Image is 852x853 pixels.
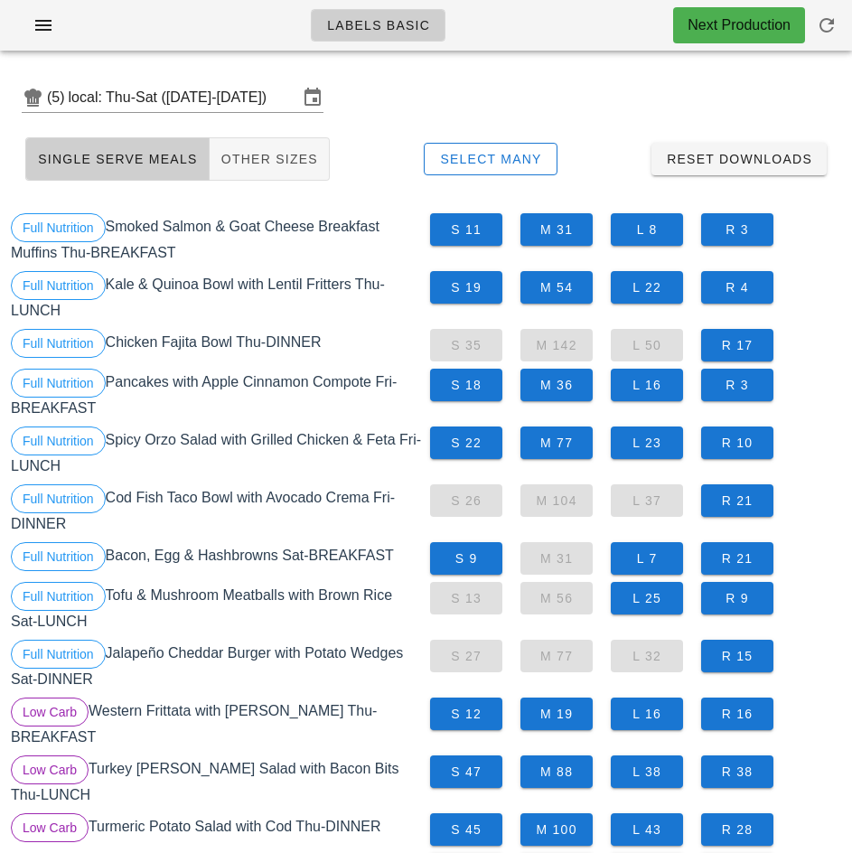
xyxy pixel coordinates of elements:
[716,649,759,663] span: R 15
[611,755,683,788] button: L 38
[7,481,426,539] div: Cod Fish Taco Bowl with Avocado Crema Fri-DINNER
[220,152,318,166] span: Other Sizes
[701,484,773,517] button: R 21
[611,698,683,730] button: L 16
[326,18,430,33] span: Labels Basic
[611,213,683,246] button: L 8
[445,378,488,392] span: S 18
[430,271,502,304] button: S 19
[520,426,593,459] button: M 77
[520,213,593,246] button: M 31
[520,813,593,846] button: M 100
[716,551,759,566] span: R 21
[625,707,669,721] span: L 16
[23,814,77,841] span: Low Carb
[23,427,94,455] span: Full Nutrition
[535,280,578,295] span: M 54
[445,222,488,237] span: S 11
[445,436,488,450] span: S 22
[611,271,683,304] button: L 22
[7,810,426,849] div: Turmeric Potato Salad with Cod Thu-DINNER
[7,325,426,365] div: Chicken Fajita Bowl Thu-DINNER
[445,822,488,837] span: S 45
[716,338,759,352] span: R 17
[701,329,773,361] button: R 17
[37,152,198,166] span: Single Serve Meals
[23,214,94,241] span: Full Nutrition
[535,222,578,237] span: M 31
[625,822,669,837] span: L 43
[701,271,773,304] button: R 4
[535,378,578,392] span: M 36
[520,698,593,730] button: M 19
[688,14,791,36] div: Next Production
[701,755,773,788] button: R 38
[701,542,773,575] button: R 21
[651,143,827,175] button: Reset Downloads
[625,280,669,295] span: L 22
[445,707,488,721] span: S 12
[520,369,593,401] button: M 36
[23,330,94,357] span: Full Nutrition
[701,426,773,459] button: R 10
[25,137,210,181] button: Single Serve Meals
[430,813,502,846] button: S 45
[716,378,759,392] span: R 3
[716,493,759,508] span: R 21
[716,707,759,721] span: R 16
[430,542,502,575] button: S 9
[520,755,593,788] button: M 88
[7,752,426,810] div: Turkey [PERSON_NAME] Salad with Bacon Bits Thu-LUNCH
[625,551,669,566] span: L 7
[439,152,542,166] span: Select Many
[7,210,426,267] div: Smoked Salmon & Goat Cheese Breakfast Muffins Thu-BREAKFAST
[210,137,330,181] button: Other Sizes
[701,813,773,846] button: R 28
[430,426,502,459] button: S 22
[445,551,488,566] span: S 9
[716,764,759,779] span: R 38
[611,426,683,459] button: L 23
[701,213,773,246] button: R 3
[430,369,502,401] button: S 18
[701,369,773,401] button: R 3
[716,591,759,605] span: R 9
[611,582,683,614] button: L 25
[701,640,773,672] button: R 15
[23,485,94,512] span: Full Nutrition
[23,583,94,610] span: Full Nutrition
[445,280,488,295] span: S 19
[7,694,426,752] div: Western Frittata with [PERSON_NAME] Thu-BREAKFAST
[716,222,759,237] span: R 3
[716,822,759,837] span: R 28
[625,378,669,392] span: L 16
[23,756,77,783] span: Low Carb
[311,9,445,42] a: Labels Basic
[716,280,759,295] span: R 4
[611,542,683,575] button: L 7
[535,707,578,721] span: M 19
[23,698,77,726] span: Low Carb
[625,222,669,237] span: L 8
[611,813,683,846] button: L 43
[23,272,94,299] span: Full Nutrition
[430,213,502,246] button: S 11
[535,764,578,779] span: M 88
[625,591,669,605] span: L 25
[7,423,426,481] div: Spicy Orzo Salad with Grilled Chicken & Feta Fri-LUNCH
[430,698,502,730] button: S 12
[7,578,426,636] div: Tofu & Mushroom Meatballs with Brown Rice Sat-LUNCH
[47,89,69,107] div: (5)
[7,539,426,578] div: Bacon, Egg & Hashbrowns Sat-BREAKFAST
[625,764,669,779] span: L 38
[7,365,426,423] div: Pancakes with Apple Cinnamon Compote Fri-BREAKFAST
[666,152,812,166] span: Reset Downloads
[7,636,426,694] div: Jalapeño Cheddar Burger with Potato Wedges Sat-DINNER
[445,764,488,779] span: S 47
[611,369,683,401] button: L 16
[7,267,426,325] div: Kale & Quinoa Bowl with Lentil Fritters Thu-LUNCH
[701,582,773,614] button: R 9
[23,370,94,397] span: Full Nutrition
[716,436,759,450] span: R 10
[520,271,593,304] button: M 54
